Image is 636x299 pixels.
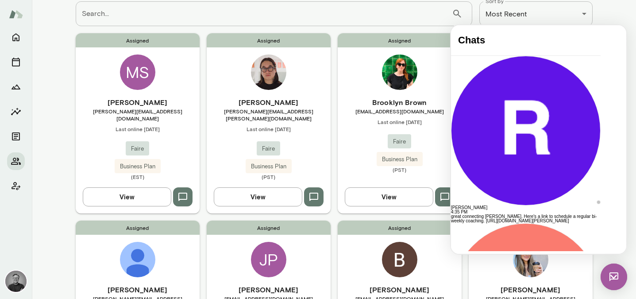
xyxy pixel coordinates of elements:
[76,33,200,47] span: Assigned
[338,284,462,295] h6: [PERSON_NAME]
[251,54,286,90] img: Ryan Lee
[513,242,548,277] img: Genny Dee
[338,97,462,108] h6: Brooklyn Brown
[207,108,331,122] span: [PERSON_NAME][EMAIL_ADDRESS][PERSON_NAME][DOMAIN_NAME]
[120,54,155,90] div: MS
[7,152,25,170] button: Members
[246,162,292,171] span: Business Plan
[207,284,331,295] h6: [PERSON_NAME]
[388,137,411,146] span: Faire
[7,53,25,71] button: Sessions
[115,162,161,171] span: Business Plan
[251,242,286,277] div: JP
[76,125,200,132] span: Last online [DATE]
[207,221,331,235] span: Assigned
[207,33,331,47] span: Assigned
[257,144,280,153] span: Faire
[120,242,155,277] img: Clark Dinnison
[5,271,27,292] img: Dane Howard
[382,54,417,90] img: Brooklyn Brown
[338,166,462,173] span: (PST)
[76,97,200,108] h6: [PERSON_NAME]
[469,284,593,295] h6: [PERSON_NAME]
[7,28,25,46] button: Home
[7,128,25,145] button: Documents
[345,187,433,206] button: View
[126,144,149,153] span: Faire
[338,118,462,125] span: Last online [DATE]
[7,78,25,96] button: Growth Plan
[76,108,200,122] span: [PERSON_NAME][EMAIL_ADDRESS][DOMAIN_NAME]
[207,173,331,180] span: (PST)
[76,221,200,235] span: Assigned
[7,9,143,21] h4: Chats
[76,173,200,180] span: (EST)
[76,284,200,295] h6: [PERSON_NAME]
[207,125,331,132] span: Last online [DATE]
[382,242,417,277] img: Ben Walker
[338,221,462,235] span: Assigned
[338,33,462,47] span: Assigned
[338,108,462,115] span: [EMAIL_ADDRESS][DOMAIN_NAME]
[9,6,23,23] img: Mento
[479,1,593,26] div: Most Recent
[83,187,171,206] button: View
[7,177,25,195] button: Client app
[214,187,302,206] button: View
[7,103,25,120] button: Insights
[207,97,331,108] h6: [PERSON_NAME]
[377,155,423,164] span: Business Plan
